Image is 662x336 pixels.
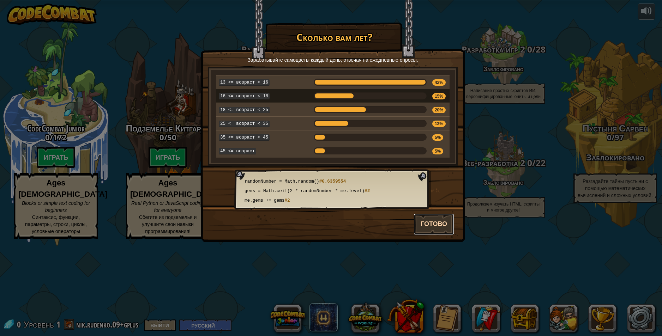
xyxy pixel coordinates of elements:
span: #2 [365,189,370,194]
span: #0.6359554 [319,179,346,184]
code: 35 <= возраст < 45 [219,134,270,141]
span: me.gems += gems [245,198,284,203]
span: Сколько вам лет? [296,30,372,44]
code: 18 <= возраст < 25 [219,107,270,113]
code: 45 <= возраст [219,148,256,154]
code: 25 <= возраст < 35 [219,121,270,127]
span: 5% [432,134,443,141]
span: 5% [432,148,443,154]
span: 15% [432,93,446,99]
button: Готово [414,214,454,235]
span: 20% [432,107,446,113]
span: #2 [284,198,290,203]
span: 42% [432,79,446,86]
span: randomNumber = Math.random() [245,179,319,184]
code: 13 <= возраст < 16 [219,79,270,86]
span: gems = Math.ceil(2 * randomNumber * me.level) [245,189,365,194]
code: 16 <= возраст < 18 [219,93,270,99]
span: 13% [432,121,446,127]
p: Зарабатывайте самоцветы каждый день, отвечая на ежедневные опросы. [210,56,456,63]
